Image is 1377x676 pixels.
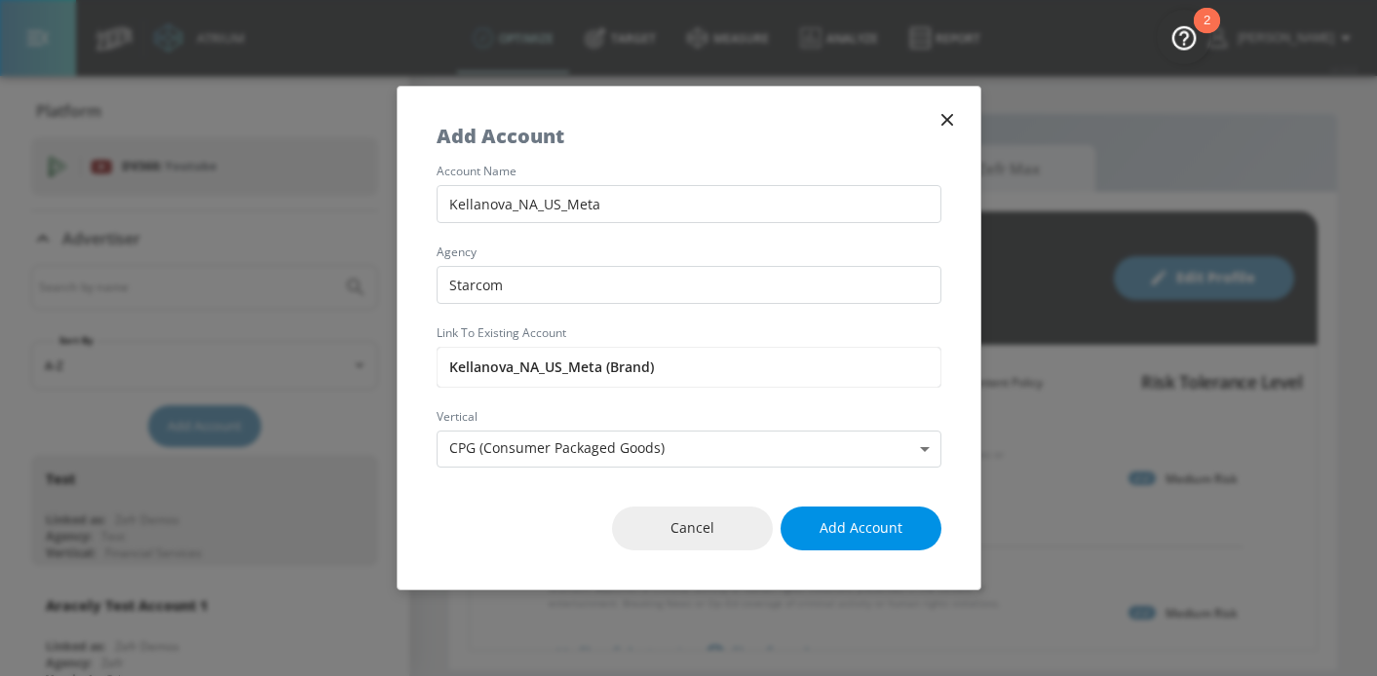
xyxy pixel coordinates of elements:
label: Link to Existing Account [437,327,941,339]
input: Enter agency name [437,266,941,304]
button: Open Resource Center, 2 new notifications [1157,10,1211,64]
div: 2 [1204,20,1210,46]
button: Add Account [781,507,941,550]
span: Cancel [651,516,734,541]
label: agency [437,246,941,258]
label: vertical [437,411,941,423]
button: Cancel [612,507,773,550]
input: Enter account name [437,347,941,388]
h5: Add Account [437,126,564,146]
span: Add Account [820,516,902,541]
input: Enter account name [437,185,941,223]
div: CPG (Consumer Packaged Goods) [437,431,941,469]
label: account name [437,166,941,177]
